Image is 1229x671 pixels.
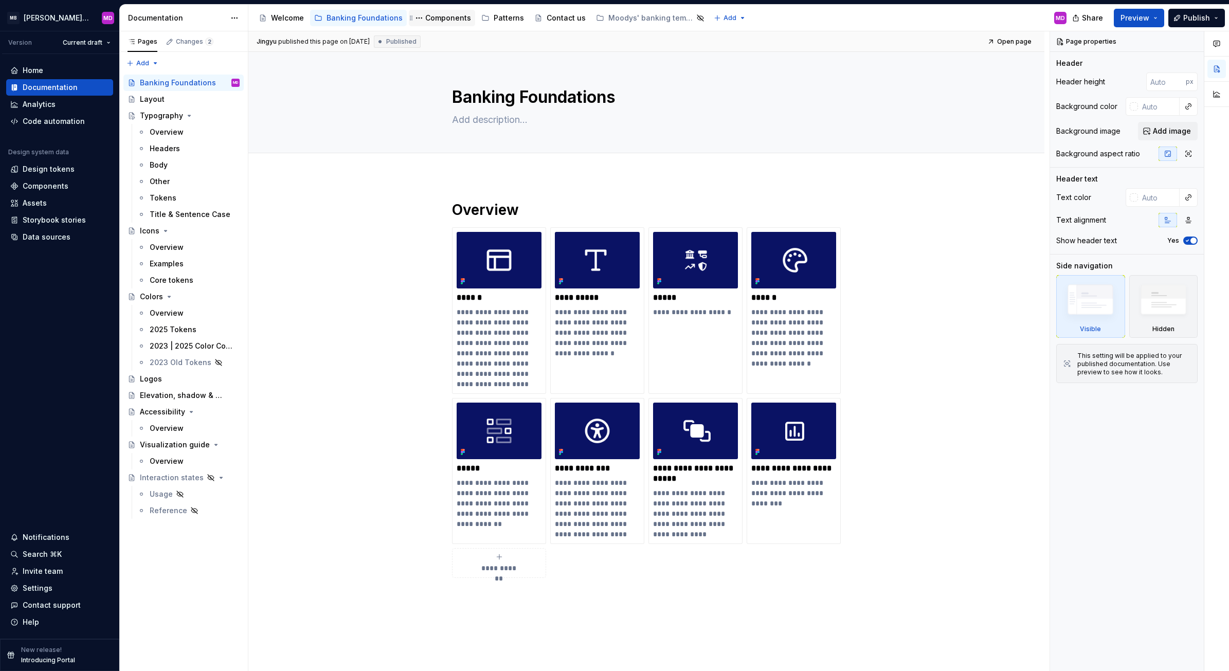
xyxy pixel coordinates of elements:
[150,341,234,351] div: 2023 | 2025 Color Comparison
[6,614,113,630] button: Help
[984,34,1036,49] a: Open page
[123,223,244,239] a: Icons
[123,75,244,91] a: Banking FoundationsMD
[1056,14,1065,22] div: MD
[1138,122,1198,140] button: Add image
[150,127,184,137] div: Overview
[1153,126,1191,136] span: Add image
[1056,58,1082,68] div: Header
[150,357,211,368] div: 2023 Old Tokens
[1129,275,1198,338] div: Hidden
[409,10,475,26] a: Components
[23,65,43,76] div: Home
[457,232,541,288] img: fdc8aaa0-264e-4871-ae10-0141f00ebfdb.png
[1114,9,1164,27] button: Preview
[1056,126,1120,136] div: Background image
[150,324,196,335] div: 2025 Tokens
[140,374,162,384] div: Logos
[233,78,238,88] div: MD
[1056,149,1140,159] div: Background aspect ratio
[150,456,184,466] div: Overview
[128,13,225,23] div: Documentation
[1120,13,1149,23] span: Preview
[23,116,85,126] div: Code automation
[6,580,113,596] a: Settings
[150,423,184,433] div: Overview
[386,38,417,46] span: Published
[6,212,113,228] a: Storybook stories
[140,390,225,401] div: Elevation, shadow & blurs
[327,13,403,23] div: Banking Foundations
[63,39,102,47] span: Current draft
[23,549,62,559] div: Search ⌘K
[123,437,244,453] a: Visualization guide
[452,201,841,219] h1: Overview
[555,403,640,459] img: 044edb55-e29a-4843-a4e8-f4481fce8186.png
[23,232,70,242] div: Data sources
[133,272,244,288] a: Core tokens
[6,597,113,613] button: Contact support
[6,546,113,563] button: Search ⌘K
[255,10,308,26] a: Welcome
[133,140,244,157] a: Headers
[555,232,640,288] img: b3157edf-6abf-44c2-800c-f42a1752b29d.png
[724,14,736,22] span: Add
[136,59,149,67] span: Add
[128,38,157,46] div: Pages
[751,232,836,288] img: c83e7f57-e64d-4f9f-8083-09f04c37ca3b.png
[150,505,187,516] div: Reference
[457,403,541,459] img: 505b1ad8-f511-4c3a-910a-73c7ee8aac07.png
[6,161,113,177] a: Design tokens
[653,232,738,288] img: 09c775a7-6d04-4233-bd8d-73967855e6d8.png
[133,173,244,190] a: Other
[133,338,244,354] a: 2023 | 2025 Color Comparison
[140,407,185,417] div: Accessibility
[140,473,204,483] div: Interaction states
[1056,77,1105,87] div: Header height
[6,79,113,96] a: Documentation
[6,563,113,579] a: Invite team
[133,124,244,140] a: Overview
[150,209,230,220] div: Title & Sentence Case
[123,107,244,124] a: Typography
[23,583,52,593] div: Settings
[1146,72,1186,91] input: Auto
[310,10,407,26] a: Banking Foundations
[7,12,20,24] div: MB
[123,469,244,486] a: Interaction states
[997,38,1032,46] span: Open page
[450,85,839,110] textarea: Banking Foundations
[140,94,165,104] div: Layout
[150,143,180,154] div: Headers
[711,11,749,25] button: Add
[133,321,244,338] a: 2025 Tokens
[23,99,56,110] div: Analytics
[150,176,170,187] div: Other
[123,75,244,519] div: Page tree
[1077,352,1191,376] div: This setting will be applied to your published documentation. Use preview to see how it looks.
[123,56,162,70] button: Add
[140,111,183,121] div: Typography
[133,239,244,256] a: Overview
[176,38,213,46] div: Changes
[140,440,210,450] div: Visualization guide
[133,305,244,321] a: Overview
[123,404,244,420] a: Accessibility
[103,14,113,22] div: MD
[1056,174,1098,184] div: Header text
[1183,13,1210,23] span: Publish
[1138,188,1180,207] input: Auto
[150,275,193,285] div: Core tokens
[133,420,244,437] a: Overview
[21,656,75,664] p: Introducing Portal
[23,215,86,225] div: Storybook stories
[133,453,244,469] a: Overview
[2,7,117,29] button: MB[PERSON_NAME] Banking Fusion Design SystemMD
[608,13,693,23] div: Moodys' banking template
[1056,261,1113,271] div: Side navigation
[140,226,159,236] div: Icons
[592,10,709,26] a: Moodys' banking template
[8,148,69,156] div: Design system data
[425,13,471,23] div: Components
[133,206,244,223] a: Title & Sentence Case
